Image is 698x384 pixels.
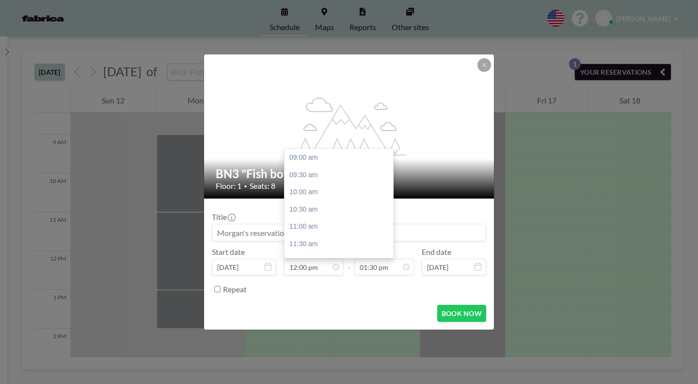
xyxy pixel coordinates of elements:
[244,183,247,190] span: •
[348,250,350,272] span: -
[285,149,398,167] div: 09:00 am
[285,253,398,270] div: 12:00 pm
[285,235,398,253] div: 11:30 am
[285,184,398,201] div: 10:00 am
[212,212,235,222] label: Title
[422,247,451,257] label: End date
[216,181,241,191] span: Floor: 1
[250,181,275,191] span: Seats: 8
[285,201,398,218] div: 10:30 am
[285,218,398,235] div: 11:00 am
[212,224,486,241] input: Morgan's reservation
[223,284,247,294] label: Repeat
[216,167,483,181] h2: BN3 "Fish bowl"
[292,97,407,155] g: flex-grow: 1.2;
[437,305,486,322] button: BOOK NOW
[285,167,398,184] div: 09:30 am
[212,247,245,257] label: Start date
